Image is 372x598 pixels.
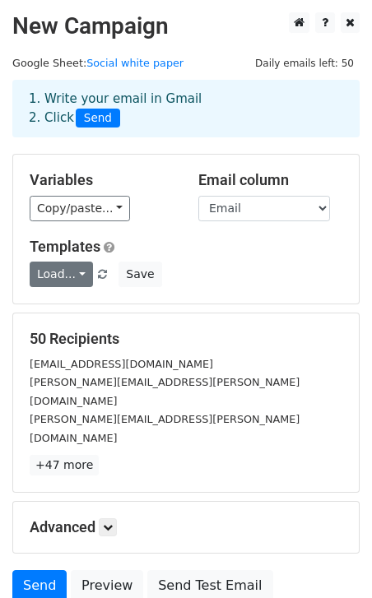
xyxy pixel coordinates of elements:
[30,455,99,475] a: +47 more
[12,12,360,40] h2: New Campaign
[30,376,300,407] small: [PERSON_NAME][EMAIL_ADDRESS][PERSON_NAME][DOMAIN_NAME]
[30,330,342,348] h5: 50 Recipients
[30,358,213,370] small: [EMAIL_ADDRESS][DOMAIN_NAME]
[30,262,93,287] a: Load...
[12,57,184,69] small: Google Sheet:
[30,238,100,255] a: Templates
[30,518,342,536] h5: Advanced
[76,109,120,128] span: Send
[119,262,161,287] button: Save
[30,413,300,444] small: [PERSON_NAME][EMAIL_ADDRESS][PERSON_NAME][DOMAIN_NAME]
[16,90,356,127] div: 1. Write your email in Gmail 2. Click
[290,519,372,598] iframe: Chat Widget
[86,57,184,69] a: Social white paper
[30,171,174,189] h5: Variables
[249,57,360,69] a: Daily emails left: 50
[30,196,130,221] a: Copy/paste...
[198,171,342,189] h5: Email column
[249,54,360,72] span: Daily emails left: 50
